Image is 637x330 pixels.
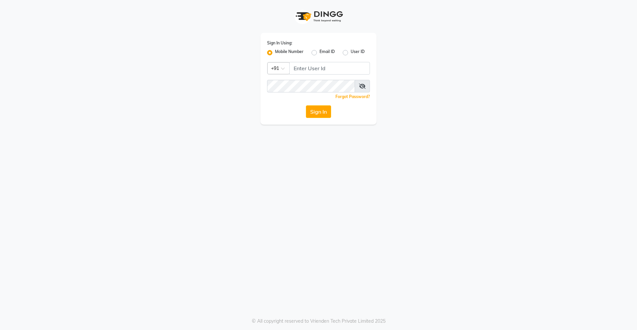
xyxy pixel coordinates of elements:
[306,105,331,118] button: Sign In
[335,94,370,99] a: Forgot Password?
[289,62,370,75] input: Username
[292,7,345,26] img: logo1.svg
[275,49,304,57] label: Mobile Number
[267,40,292,46] label: Sign In Using:
[267,80,355,92] input: Username
[319,49,335,57] label: Email ID
[351,49,365,57] label: User ID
